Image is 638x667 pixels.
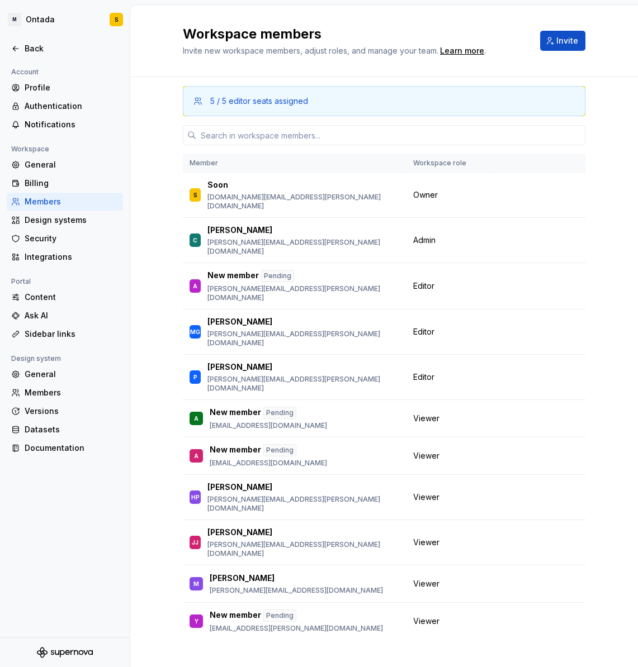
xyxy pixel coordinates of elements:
span: Viewer [413,578,439,589]
p: [PERSON_NAME] [207,225,272,236]
span: Editor [413,326,434,337]
div: Sidebar links [25,328,119,340]
a: Documentation [7,439,123,457]
div: Pending [263,609,296,622]
div: Design system [7,352,65,365]
a: Ask AI [7,307,123,325]
span: Viewer [413,616,439,627]
p: [PERSON_NAME][EMAIL_ADDRESS][PERSON_NAME][DOMAIN_NAME] [207,540,400,558]
div: Design systems [25,215,119,226]
div: JJ [192,537,199,548]
div: M [193,578,199,589]
div: Members [25,387,119,398]
div: S [115,15,119,24]
span: Admin [413,235,436,246]
button: MOntadaS [2,7,127,32]
div: Content [25,292,119,303]
a: Design systems [7,211,123,229]
p: [PERSON_NAME][EMAIL_ADDRESS][PERSON_NAME][DOMAIN_NAME] [207,495,400,513]
p: [EMAIL_ADDRESS][DOMAIN_NAME] [210,459,327,468]
span: Owner [413,189,438,201]
span: Invite new workspace members, adjust roles, and manage your team. [183,46,438,55]
div: Ontada [26,14,55,25]
p: [PERSON_NAME][EMAIL_ADDRESS][DOMAIN_NAME] [210,586,383,595]
div: P [193,371,197,383]
a: Datasets [7,421,123,439]
th: Workspace role [407,154,492,173]
a: General [7,156,123,174]
div: Y [195,616,199,627]
div: Account [7,65,43,79]
a: Notifications [7,116,123,134]
div: General [25,369,119,380]
div: Notifications [25,119,119,130]
p: [PERSON_NAME] [207,527,272,538]
svg: Supernova Logo [37,647,93,658]
div: Integrations [25,251,119,263]
div: Members [25,196,119,207]
p: [DOMAIN_NAME][EMAIL_ADDRESS][PERSON_NAME][DOMAIN_NAME] [207,193,400,211]
a: Security [7,230,123,247]
th: Member [183,154,407,173]
div: 5 / 5 editor seats assigned [210,96,308,107]
a: Content [7,288,123,306]
p: [PERSON_NAME] [210,573,275,584]
span: Viewer [413,492,439,503]
h2: Workspace members [183,25,486,43]
div: MG [190,326,200,337]
a: Authentication [7,97,123,115]
div: Versions [25,406,119,417]
span: Viewer [413,413,439,424]
input: Search in workspace members... [196,125,585,145]
span: Viewer [413,537,439,548]
a: Learn more [440,45,484,56]
div: C [193,235,197,246]
a: Sidebar links [7,325,123,343]
p: New member [210,609,261,622]
p: [PERSON_NAME][EMAIL_ADDRESS][PERSON_NAME][DOMAIN_NAME] [207,330,400,347]
p: New member [210,407,261,419]
div: Pending [263,407,296,419]
div: Security [25,233,119,244]
div: Pending [263,444,296,456]
a: Billing [7,174,123,192]
p: [PERSON_NAME] [207,482,272,493]
div: Authentication [25,101,119,112]
div: Documentation [25,442,119,454]
div: Workspace [7,142,54,156]
p: New member [210,444,261,456]
a: General [7,365,123,383]
p: [EMAIL_ADDRESS][DOMAIN_NAME] [210,421,327,430]
div: HP [191,492,200,503]
p: [PERSON_NAME][EMAIL_ADDRESS][PERSON_NAME][DOMAIN_NAME] [207,375,400,393]
div: A [194,450,199,461]
a: Members [7,193,123,211]
p: [PERSON_NAME][EMAIL_ADDRESS][PERSON_NAME][DOMAIN_NAME] [207,238,400,256]
p: Soon [207,179,228,190]
div: A [194,413,199,424]
span: Viewer [413,450,439,461]
div: Billing [25,178,119,189]
div: M [8,13,21,26]
span: Editor [413,280,434,292]
div: Portal [7,275,35,288]
div: A [193,280,197,292]
div: Pending [261,270,294,282]
a: Back [7,40,123,58]
a: Integrations [7,248,123,266]
span: Invite [556,35,578,46]
a: Profile [7,79,123,97]
a: Versions [7,402,123,420]
div: Ask AI [25,310,119,321]
button: Invite [540,31,585,51]
p: [PERSON_NAME] [207,361,272,373]
p: [EMAIL_ADDRESS][PERSON_NAME][DOMAIN_NAME] [210,624,383,633]
p: New member [207,270,259,282]
div: Datasets [25,424,119,435]
div: Profile [25,82,119,93]
div: General [25,159,119,170]
p: [PERSON_NAME] [207,316,272,327]
div: S [193,189,197,201]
